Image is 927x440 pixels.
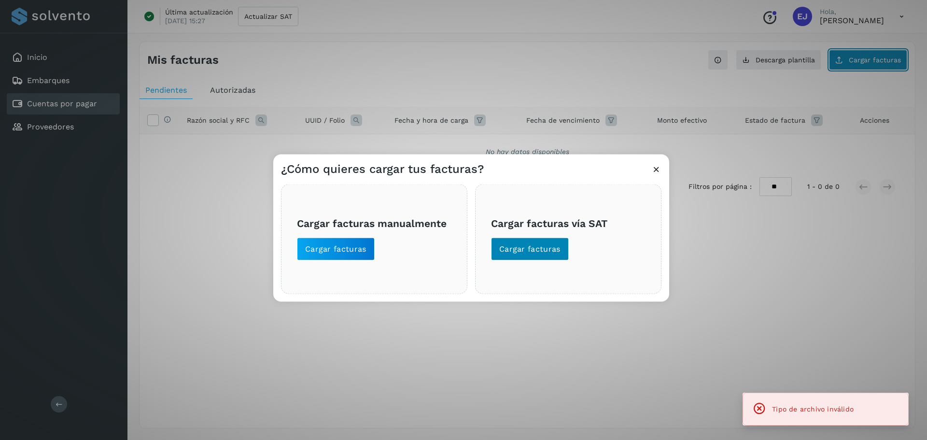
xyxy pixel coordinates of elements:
span: Cargar facturas [305,243,366,254]
h3: Cargar facturas manualmente [297,217,451,229]
button: Cargar facturas [297,237,375,260]
span: Tipo de archivo inválido [772,405,854,413]
h3: Cargar facturas vía SAT [491,217,646,229]
span: Cargar facturas [499,243,561,254]
button: Cargar facturas [491,237,569,260]
h3: ¿Cómo quieres cargar tus facturas? [281,162,484,176]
